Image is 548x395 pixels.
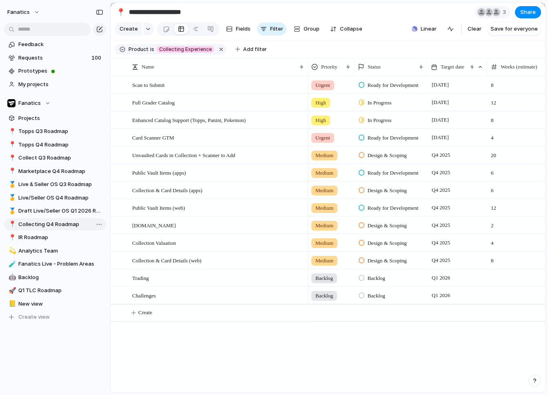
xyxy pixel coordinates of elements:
[4,152,106,164] div: 📍Collect Q3 Roadmap
[132,80,164,89] span: Scan to Submit
[4,231,106,244] a: 📍IR Roadmap
[132,133,174,142] span: Card Scanner GTM
[18,154,103,162] span: Collect Q3 Roadmap
[18,80,103,89] span: My projects
[18,220,103,229] span: Collecting Q4 Roadmap
[4,218,106,231] a: 📍Collecting Q4 Roadmap
[18,54,89,62] span: Requests
[315,222,333,230] span: Medium
[138,308,152,317] span: Create
[368,151,407,160] span: Design & Scoping
[503,8,508,16] span: 3
[4,112,106,124] a: Projects
[18,260,103,268] span: Fanatics Live - Problem Areas
[488,94,548,107] span: 12
[18,167,103,175] span: Marketplace Q4 Roadmap
[430,255,452,265] span: Q4 2025
[4,78,106,91] a: My projects
[4,271,106,284] a: 🤖Backlog
[7,207,16,215] button: 🥇
[7,286,16,295] button: 🚀
[223,22,254,36] button: Fields
[4,311,106,323] button: Create view
[9,166,14,176] div: 📍
[4,298,106,310] div: 📒New view
[18,313,50,321] span: Create view
[9,233,14,242] div: 📍
[304,25,319,33] span: Group
[430,115,451,125] span: [DATE]
[132,291,156,300] span: Challenges
[18,286,103,295] span: Q1 TLC Roadmap
[132,220,176,230] span: [DOMAIN_NAME]
[132,273,149,282] span: Trading
[321,63,337,71] span: Priority
[488,77,548,89] span: 8
[430,98,451,107] span: [DATE]
[327,22,366,36] button: Collapse
[488,235,548,247] span: 4
[4,192,106,204] a: 🥇Live/Seller OS Q4 Roadmap
[315,81,330,89] span: Urgent
[18,247,103,255] span: Analytics Team
[368,204,419,212] span: Ready for Development
[132,255,202,265] span: Collection & Card Details (web)
[18,207,103,215] span: Draft Live/Seller OS Q1 2026 Roadmap
[368,63,381,71] span: Status
[315,169,333,177] span: Medium
[368,81,419,89] span: Ready for Development
[9,140,14,149] div: 📍
[18,233,103,242] span: IR Roadmap
[368,257,407,265] span: Design & Scoping
[9,260,14,269] div: 🧪
[257,22,286,36] button: Filter
[18,40,103,49] span: Feedback
[4,284,106,297] a: 🚀Q1 TLC Roadmap
[4,65,106,77] a: Prototypes
[368,292,385,300] span: Backlog
[150,46,154,53] span: is
[7,233,16,242] button: 📍
[488,200,548,212] span: 12
[270,25,283,33] span: Filter
[231,44,272,55] button: Add filter
[430,185,452,195] span: Q4 2025
[315,257,333,265] span: Medium
[430,133,451,142] span: [DATE]
[430,168,452,178] span: Q4 2025
[4,139,106,151] a: 📍Topps Q4 Roadmap
[7,247,16,255] button: 💫
[488,217,548,230] span: 2
[7,220,16,229] button: 📍
[7,141,16,149] button: 📍
[159,46,212,53] span: Collecting Experience
[520,8,536,16] span: Share
[9,220,14,229] div: 📍
[4,178,106,191] a: 🥇Live & Seller OS Q3 Roadmap
[4,165,106,178] a: 📍Marketplace Q4 Roadmap
[7,8,30,16] span: fanatics
[368,134,419,142] span: Ready for Development
[315,204,333,212] span: Medium
[132,203,185,212] span: Public Vault Items (web)
[487,22,541,36] button: Save for everyone
[142,63,154,71] span: Name
[490,25,538,33] span: Save for everyone
[4,38,106,51] a: Feedback
[368,222,407,230] span: Design & Scoping
[18,114,103,122] span: Projects
[315,134,330,142] span: Urgent
[7,154,16,162] button: 📍
[468,25,481,33] span: Clear
[155,45,216,54] button: Collecting Experience
[368,239,407,247] span: Design & Scoping
[18,141,103,149] span: Topps Q4 Roadmap
[18,127,103,135] span: Topps Q3 Roadmap
[290,22,324,36] button: Group
[7,194,16,202] button: 🥇
[236,25,251,33] span: Fields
